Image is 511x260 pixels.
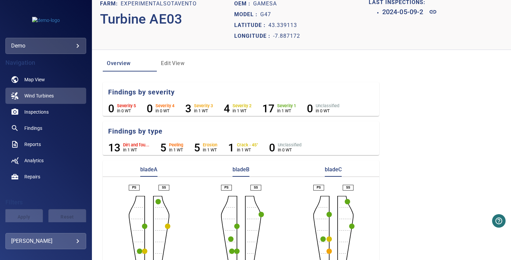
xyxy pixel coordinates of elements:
[11,40,80,51] div: demo
[24,92,54,99] span: Wind Turbines
[325,166,342,177] p: bladeC
[278,147,301,152] p: in 0 WT
[169,147,183,152] p: in 1 WT
[117,108,136,113] p: in 0 WT
[160,141,166,154] h6: 5
[5,71,86,88] a: map noActive
[24,157,44,164] span: Analytics
[147,102,153,115] h6: 0
[194,141,200,154] h6: 5
[278,143,301,147] h6: Unclassified
[316,104,339,108] h6: Unclassified
[382,6,423,17] h6: 2024-05-09-2
[269,141,275,154] h6: 0
[24,109,49,115] span: Inspections
[194,104,213,108] h6: Severity 3
[123,143,149,147] h6: Dirt and fou...
[277,108,296,113] p: in 1 WT
[269,141,301,154] li: Unclassified
[262,102,274,115] h6: 17
[224,102,230,115] h6: 4
[237,143,258,147] h6: Crack - 45°
[185,102,191,115] h6: 3
[233,108,251,113] p: in 1 WT
[108,102,114,115] h6: 0
[132,185,136,190] p: PS
[11,236,80,247] div: [PERSON_NAME]
[185,102,213,115] li: Severity 3
[24,125,42,132] span: Findings
[107,59,153,68] span: Overview
[162,185,166,190] p: SS
[307,102,313,115] h6: 0
[140,166,157,177] p: bladeA
[268,21,297,29] p: 43.339113
[100,9,234,29] p: Turbine AE03
[228,141,234,154] h6: 1
[108,127,379,136] h5: Findings by type
[24,173,40,180] span: Repairs
[224,185,228,190] p: PS
[260,10,271,19] p: G47
[160,141,183,154] li: Peeling
[5,120,86,136] a: findings noActive
[316,108,339,113] p: in 0 WT
[32,17,60,24] img: demo-logo
[169,143,183,147] h6: Peeling
[117,104,136,108] h6: Severity 5
[346,185,350,190] p: SS
[203,143,217,147] h6: Erosion
[5,38,86,54] div: demo
[224,102,251,115] li: Severity 2
[234,10,260,19] p: Model :
[317,185,321,190] p: PS
[5,88,86,104] a: windturbines active
[194,108,213,113] p: in 1 WT
[5,169,86,185] a: repairs noActive
[147,102,174,115] li: Severity 4
[123,147,149,152] p: in 1 WT
[203,147,217,152] p: in 1 WT
[108,88,379,97] h5: Findings by severity
[108,141,120,154] h6: 13
[262,102,296,115] li: Severity 1
[254,185,258,190] p: SS
[382,6,503,17] a: 2024-05-09-2
[307,102,339,115] li: Severity Unclassified
[5,59,86,66] h4: Navigation
[5,152,86,169] a: analytics noActive
[233,104,251,108] h6: Severity 2
[108,102,136,115] li: Severity 5
[234,32,273,40] p: Longitude :
[161,59,207,68] span: Edit View
[155,108,174,113] p: in 0 WT
[237,147,258,152] p: in 1 WT
[273,32,300,40] p: -7.887172
[233,166,249,177] p: bladeB
[24,76,45,83] span: Map View
[234,21,268,29] p: Latitude :
[277,104,296,108] h6: Severity 1
[155,104,174,108] h6: Severity 4
[5,199,86,206] h4: Filters
[5,104,86,120] a: inspections noActive
[5,136,86,152] a: reports noActive
[24,141,41,148] span: Reports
